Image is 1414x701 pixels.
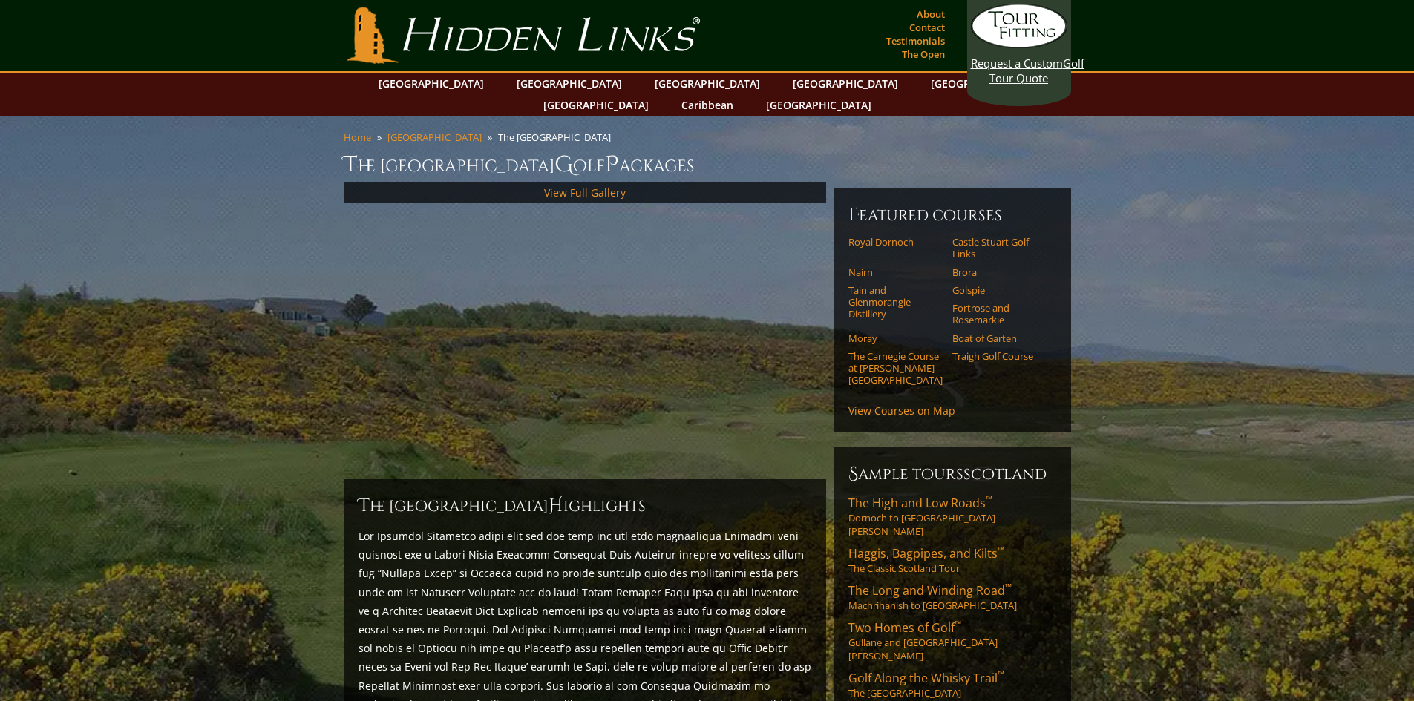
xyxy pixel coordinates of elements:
a: [GEOGRAPHIC_DATA] [371,73,491,94]
a: Traigh Golf Course [952,350,1047,362]
span: The High and Low Roads [848,495,992,511]
h2: The [GEOGRAPHIC_DATA] ighlights [359,494,811,518]
a: Royal Dornoch [848,236,943,248]
sup: ™ [998,668,1004,681]
a: [GEOGRAPHIC_DATA] [923,73,1044,94]
a: Haggis, Bagpipes, and Kilts™The Classic Scotland Tour [848,545,1056,575]
a: Golspie [952,284,1047,296]
a: Two Homes of Golf™Gullane and [GEOGRAPHIC_DATA][PERSON_NAME] [848,619,1056,662]
a: Caribbean [674,94,741,116]
h6: Sample ToursScotland [848,462,1056,486]
a: Testimonials [883,30,949,51]
a: Castle Stuart Golf Links [952,236,1047,260]
a: The Long and Winding Road™Machrihanish to [GEOGRAPHIC_DATA] [848,582,1056,612]
a: Moray [848,332,943,344]
span: Golf Along the Whisky Trail [848,670,1004,686]
a: Boat of Garten [952,332,1047,344]
span: Two Homes of Golf [848,619,961,636]
span: P [605,150,619,180]
sup: ™ [986,493,992,506]
a: [GEOGRAPHIC_DATA] [785,73,906,94]
a: Nairn [848,266,943,278]
li: The [GEOGRAPHIC_DATA] [498,131,617,144]
a: Brora [952,266,1047,278]
a: [GEOGRAPHIC_DATA] [647,73,767,94]
a: [GEOGRAPHIC_DATA] [536,94,656,116]
a: View Full Gallery [544,185,626,200]
a: [GEOGRAPHIC_DATA] [387,131,482,144]
span: G [554,150,573,180]
a: Contact [906,17,949,38]
a: View Courses on Map [848,404,955,418]
span: Request a Custom [971,56,1063,70]
sup: ™ [1005,581,1012,593]
h6: Featured Courses [848,203,1056,227]
a: [GEOGRAPHIC_DATA] [509,73,629,94]
h1: The [GEOGRAPHIC_DATA] olf ackages [344,150,1071,180]
a: Golf Along the Whisky Trail™The [GEOGRAPHIC_DATA] [848,670,1056,700]
a: Fortrose and Rosemarkie [952,302,1047,326]
a: The High and Low Roads™Dornoch to [GEOGRAPHIC_DATA][PERSON_NAME] [848,495,1056,538]
a: [GEOGRAPHIC_DATA] [759,94,879,116]
span: Haggis, Bagpipes, and Kilts [848,545,1004,562]
sup: ™ [955,618,961,631]
a: Tain and Glenmorangie Distillery [848,284,943,320]
a: The Open [898,44,949,65]
a: The Carnegie Course at [PERSON_NAME][GEOGRAPHIC_DATA] [848,350,943,386]
span: H [549,494,563,518]
span: The Long and Winding Road [848,582,1012,599]
a: About [913,4,949,24]
a: Home [344,131,371,144]
sup: ™ [998,544,1004,556]
a: Request a CustomGolf Tour Quote [971,4,1067,85]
